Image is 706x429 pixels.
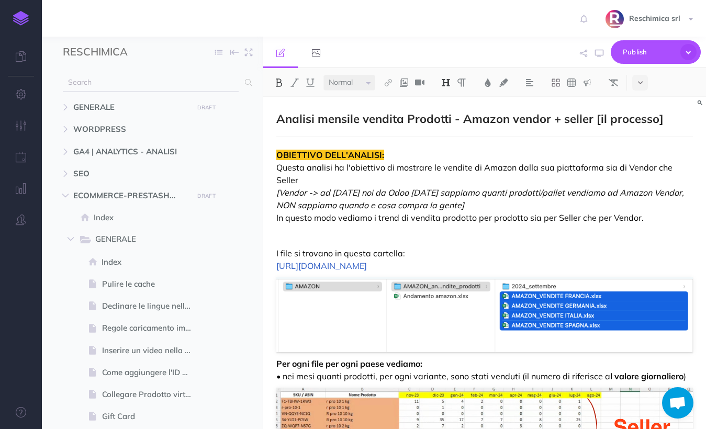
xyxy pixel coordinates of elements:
span: GENERALE [73,101,187,114]
button: Publish [611,40,701,64]
span: Pulire le cache [102,278,200,290]
strong: l valore giornaliero [610,371,683,381]
img: Underline button [306,78,315,87]
span: Reschimica srl [624,14,686,23]
img: Clear styles button [609,78,618,87]
strong: Analisi mensile vendita Prodotti - Amazon vendor + seller [il processo] [276,111,664,126]
a: Aprire la chat [662,387,693,419]
span: Come aggiungere l'ID per visualizzare il sito anche se in lavorazione [102,366,200,379]
img: logo-mark.svg [13,11,29,26]
span: Index [102,256,200,268]
em: [Vendor -> ad [DATE] noi da Odoo [DATE] sappiamo quanti prodotti/pallet vendiamo ad Amazon Vendor... [276,187,686,210]
img: Italic button [290,78,299,87]
input: Search [63,73,239,92]
small: DRAFT [197,193,216,199]
img: Callout dropdown menu button [582,78,592,87]
p: Questa analisi ha l'obiettivo di mostrare le vendite di Amazon dalla sua piattaforma sia di Vendo... [276,149,693,224]
img: Bold button [274,78,284,87]
img: Text color button [483,78,492,87]
span: GA4 | ANALYTICS - ANALISI [73,145,187,158]
small: DRAFT [197,104,216,111]
strong: Per ogni file per ogni paese vediamo: [276,358,422,369]
img: Link button [384,78,393,87]
span: SEO [73,167,187,180]
p: • nei mesi quanti prodotti, per ogni variante, sono stati venduti (il numero di riferisce a ) [276,357,693,382]
span: WORDPRESS [73,123,187,136]
img: Headings dropdown button [441,78,451,87]
img: Text background color button [499,78,508,87]
button: DRAFT [193,101,219,114]
span: Index [94,211,200,224]
img: Paragraph button [457,78,466,87]
span: OBIETTIVO DELL'ANALISI: [276,150,384,160]
a: [URL][DOMAIN_NAME] [276,261,367,271]
span: Gift Card [102,410,200,423]
p: I file si trovano in questa cartella: [276,247,693,272]
img: Add image button [399,78,409,87]
span: Regole caricamento immagini - risoluzione [102,322,200,334]
img: Alignment dropdown menu button [525,78,534,87]
span: Inserire un video nella pagina prodotto da link Youtube [102,344,200,357]
span: Collegare Prodotto virtuale (video) a un prodotto fisico [102,388,200,401]
input: Documentation Name [63,44,186,60]
span: Publish [623,44,675,60]
img: Fkez-x3vKDcOZygYm6qO200-L0U7jiBNgg.png [276,277,693,352]
span: GENERALE [95,233,184,246]
span: Declinare le lingue nelle pagine | traduzioni - Creative elements [102,300,200,312]
span: ECOMMERCE-PRESTASHOP [73,189,187,202]
img: Create table button [567,78,576,87]
img: Add video button [415,78,424,87]
img: SYa4djqk1Oq5LKxmPekz2tk21Z5wK9RqXEiubV6a.png [606,10,624,28]
button: DRAFT [193,190,219,202]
